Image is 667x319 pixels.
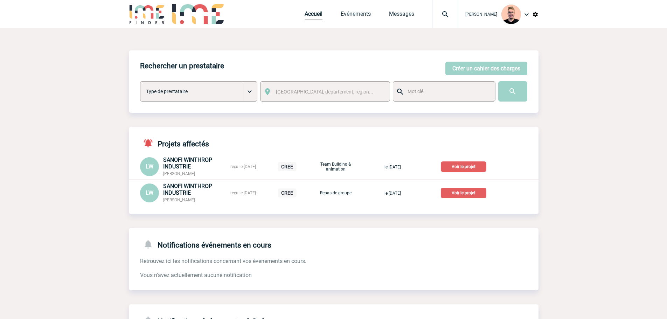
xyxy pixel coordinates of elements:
[498,81,527,102] input: Submit
[441,189,489,196] a: Voir le projet
[406,87,489,96] input: Mot clé
[146,163,153,170] span: LW
[163,157,212,170] span: SANOFI WINTHROP INDUSTRIE
[501,5,521,24] img: 129741-1.png
[163,183,212,196] span: SANOFI WINTHROP INDUSTRIE
[276,89,373,95] span: [GEOGRAPHIC_DATA], département, région...
[389,11,414,20] a: Messages
[230,190,256,195] span: reçu le [DATE]
[441,163,489,169] a: Voir le projet
[140,272,252,278] span: Vous n'avez actuellement aucune notification
[140,138,209,148] h4: Projets affectés
[384,191,401,196] span: le [DATE]
[163,171,195,176] span: [PERSON_NAME]
[465,12,497,17] span: [PERSON_NAME]
[143,138,158,148] img: notifications-active-24-px-r.png
[230,164,256,169] span: reçu le [DATE]
[140,62,224,70] h4: Rechercher un prestataire
[143,239,158,249] img: notifications-24-px-g.png
[278,162,297,171] p: CREE
[441,188,486,198] p: Voir le projet
[305,11,322,20] a: Accueil
[341,11,371,20] a: Evénements
[140,239,271,249] h4: Notifications événements en cours
[140,258,306,264] span: Retrouvez ici les notifications concernant vos évenements en cours.
[318,162,353,172] p: Team Building & animation
[278,188,297,197] p: CREE
[129,4,165,24] img: IME-Finder
[318,190,353,195] p: Repas de groupe
[441,161,486,172] p: Voir le projet
[163,197,195,202] span: [PERSON_NAME]
[146,189,153,196] span: LW
[384,165,401,169] span: le [DATE]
